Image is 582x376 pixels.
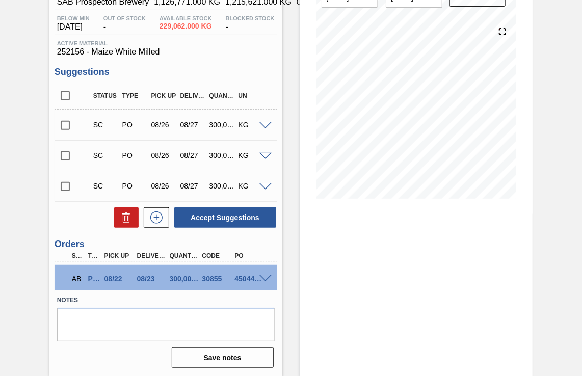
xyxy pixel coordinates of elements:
div: 4504410878 [232,275,267,283]
div: KG [235,182,266,190]
div: 08/26/2025 [149,182,179,190]
div: KG [235,121,266,129]
div: 300,000.000 [207,121,237,129]
div: - [101,15,148,32]
button: Save notes [172,347,274,368]
div: Purchase order [120,121,150,129]
div: New suggestion [139,207,169,228]
div: 08/27/2025 [178,121,208,129]
span: Blocked Stock [226,15,275,21]
div: Delivery [178,92,208,99]
div: 08/27/2025 [178,151,208,159]
div: Accept Suggestions [169,206,277,229]
span: 229,062.000 KG [160,22,212,30]
div: Purchase order [86,275,100,283]
div: Suggestion Created [91,182,121,190]
span: [DATE] [57,22,90,32]
div: PO [232,252,267,259]
div: Awaiting Billing [69,267,84,290]
div: Step [69,252,84,259]
span: Active Material [57,40,275,46]
div: UN [235,92,266,99]
div: Suggestion Created [91,151,121,159]
div: 300,000.000 [207,151,237,159]
div: 08/23/2025 [135,275,169,283]
div: Code [200,252,234,259]
div: Type [86,252,100,259]
span: Out Of Stock [103,15,146,21]
div: Pick up [149,92,179,99]
div: Purchase order [120,182,150,190]
p: AB [72,275,82,283]
div: Quantity [167,252,202,259]
div: Status [91,92,121,99]
div: Quantity [207,92,237,99]
div: 08/27/2025 [178,182,208,190]
div: 300,000.000 [167,275,202,283]
div: 30855 [200,275,234,283]
span: Below Min [57,15,90,21]
button: Accept Suggestions [174,207,276,228]
div: Purchase order [120,151,150,159]
div: Delete Suggestions [109,207,139,228]
div: Type [120,92,150,99]
div: 300,000.000 [207,182,237,190]
div: Delivery [135,252,169,259]
span: Available Stock [160,15,212,21]
div: Pick up [102,252,137,259]
label: Notes [57,293,275,308]
h3: Suggestions [55,67,277,77]
div: 08/26/2025 [149,151,179,159]
div: KG [235,151,266,159]
div: Suggestion Created [91,121,121,129]
div: - [223,15,277,32]
span: 252156 - Maize White Milled [57,47,275,57]
h3: Orders [55,239,277,250]
div: 08/26/2025 [149,121,179,129]
div: 08/22/2025 [102,275,137,283]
